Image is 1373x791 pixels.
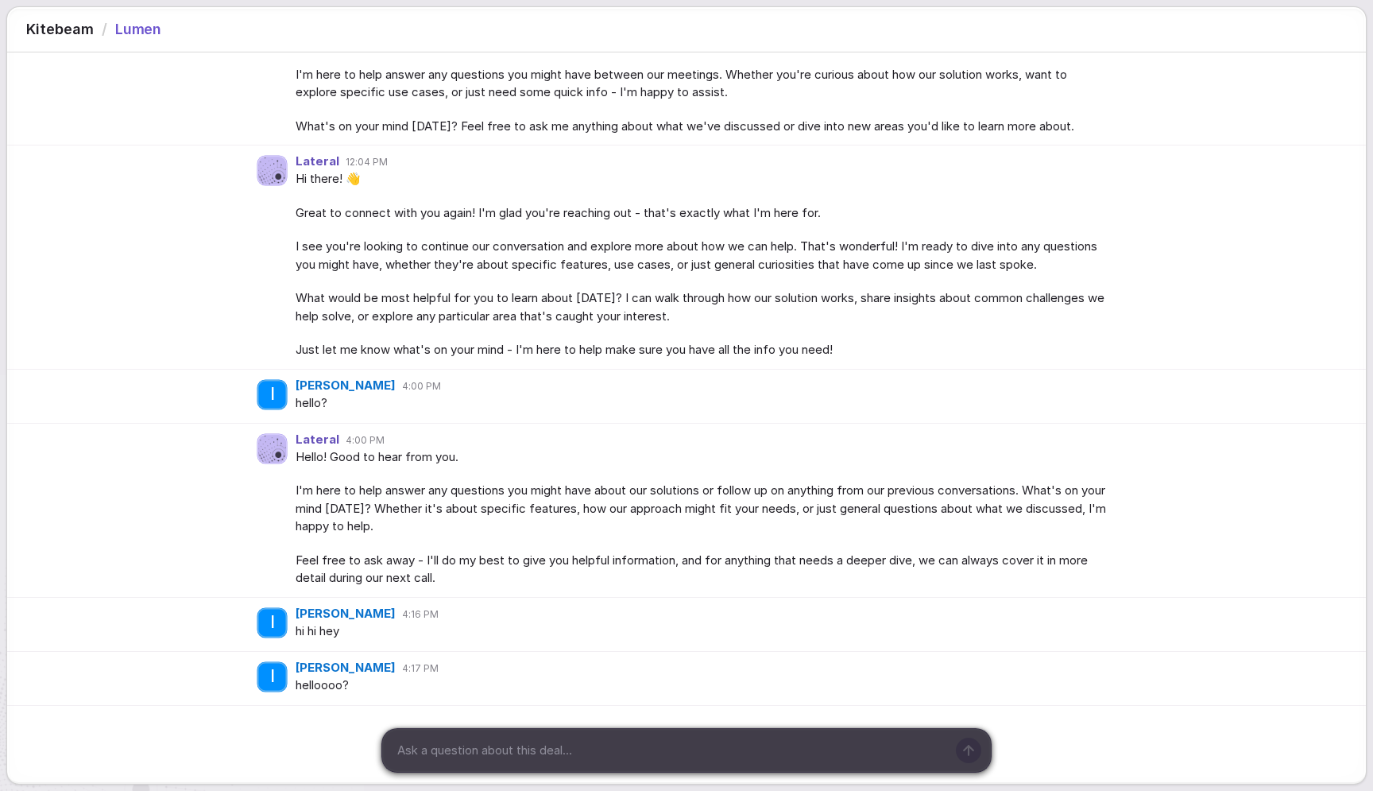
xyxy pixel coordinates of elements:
span: Feel free to ask away - I'll do my best to give you helpful information, and for anything that ne... [296,552,1109,587]
span: [PERSON_NAME] [296,379,396,393]
span: I [270,612,275,633]
span: hi hi hey [296,622,1109,641]
span: 4:17 PM [402,662,439,675]
span: 4:00 PM [402,380,441,393]
span: Great to connect with you again! I'm glad you're reaching out - that's exactly what I'm here for. [296,204,1109,223]
span: Lumen [115,19,162,40]
span: [PERSON_NAME] [296,661,396,675]
span: I'm here to help answer any questions you might have between our meetings. Whether you're curious... [296,66,1109,102]
span: hello? [296,394,1109,413]
span: Lateral [296,433,339,447]
img: Agent avatar [257,156,287,185]
span: Hello! Good to hear from you. [296,448,1109,467]
span: 4:00 PM [346,434,385,447]
img: Agent avatar [257,434,287,463]
span: 4:16 PM [402,608,439,621]
span: Kitebeam [26,19,94,40]
span: / [102,19,107,40]
span: What would be most helpful for you to learn about [DATE]? I can walk through how our solution wor... [296,289,1109,325]
span: I [270,384,275,405]
span: helloooo? [296,677,1109,695]
span: Lateral [296,155,339,169]
span: [PERSON_NAME] [296,607,396,621]
span: I'm here to help answer any questions you might have about our solutions or follow up on anything... [296,482,1109,536]
span: 12:04 PM [346,156,388,169]
span: I see you're looking to continue our conversation and explore more about how we can help. That's ... [296,238,1109,273]
span: I [270,666,275,687]
span: Hi there! 👋 [296,170,1109,188]
span: What's on your mind [DATE]? Feel free to ask me anything about what we've discussed or dive into ... [296,118,1109,136]
span: Just let me know what's on your mind - I'm here to help make sure you have all the info you need! [296,341,1109,359]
